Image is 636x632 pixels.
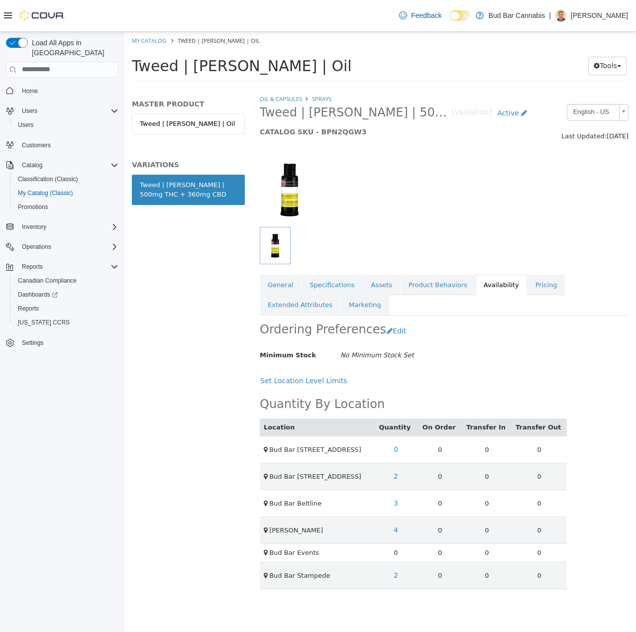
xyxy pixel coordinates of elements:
[351,243,403,264] a: Availability
[387,512,442,530] td: 0
[18,139,118,151] span: Customers
[18,85,118,97] span: Home
[293,530,338,557] td: 0
[14,275,118,287] span: Canadian Compliance
[14,173,118,185] span: Classification (Classic)
[10,302,122,316] button: Reports
[255,392,289,399] a: Quantity
[145,441,237,448] span: Bud Bar [STREET_ADDRESS]
[10,172,122,186] button: Classification (Classic)
[10,186,122,200] button: My Catalog (Classic)
[18,105,118,117] span: Users
[338,530,387,557] td: 0
[338,405,387,431] td: 0
[14,316,74,328] a: [US_STATE] CCRS
[18,121,33,129] span: Users
[145,495,199,502] span: [PERSON_NAME]
[276,243,351,264] a: Product Behaviors
[395,5,445,25] a: Feedback
[18,336,118,349] span: Settings
[28,38,118,58] span: Load All Apps in [GEOGRAPHIC_DATA]
[18,221,50,233] button: Inventory
[338,485,387,512] td: 0
[391,392,438,399] a: Transfer Out
[2,104,122,118] button: Users
[387,530,442,557] td: 0
[22,161,42,169] span: Catalog
[387,458,442,485] td: 0
[135,120,195,195] img: 150
[18,105,41,117] button: Users
[18,241,118,253] span: Operations
[14,187,118,199] span: My Catalog (Classic)
[403,243,441,264] a: Pricing
[18,261,118,273] span: Reports
[450,10,471,21] input: Dark Mode
[262,290,287,309] button: Edit
[387,405,442,431] td: 0
[264,409,279,427] a: 0
[14,303,118,315] span: Reports
[188,63,207,71] a: Sprays
[264,435,279,454] a: 2
[216,263,265,284] a: Marketing
[443,73,491,88] span: English - US
[216,319,290,327] i: No Minimum Stock Set
[145,468,197,475] span: Bud Bar Beltline
[298,392,333,399] a: On Order
[22,339,43,347] span: Settings
[14,119,37,131] a: Users
[14,119,118,131] span: Users
[145,414,237,421] span: Bud Bar [STREET_ADDRESS]
[18,139,55,151] a: Customers
[14,275,81,287] a: Canadian Compliance
[18,85,42,97] a: Home
[22,223,46,231] span: Inventory
[2,138,122,152] button: Customers
[482,101,504,108] span: [DATE]
[14,201,118,213] span: Promotions
[2,220,122,234] button: Inventory
[18,221,118,233] span: Inventory
[6,80,118,376] nav: Complex example
[489,9,545,21] p: Bud Bar Cannabis
[387,485,442,512] td: 0
[145,540,206,547] span: Bud Bar Stampede
[14,289,118,301] span: Dashboards
[437,101,482,108] span: Last Updated:
[10,118,122,132] button: Users
[135,63,178,71] a: Oil & Capsules
[338,512,387,530] td: 0
[135,243,177,264] a: General
[135,365,260,380] h2: Quantity By Location
[18,337,47,349] a: Settings
[135,319,192,327] span: Minimum Stock
[18,203,48,211] span: Promotions
[387,431,442,458] td: 0
[442,72,504,89] a: English - US
[135,96,408,105] h5: CATALOG SKU - BPN2QGW3
[2,260,122,274] button: Reports
[18,277,77,285] span: Canadian Compliance
[411,10,441,20] span: Feedback
[14,289,62,301] a: Dashboards
[14,303,43,315] a: Reports
[249,512,293,530] td: 0
[264,534,279,553] a: 2
[571,9,628,21] p: [PERSON_NAME]
[139,391,172,401] button: Location
[293,405,338,431] td: 0
[293,431,338,458] td: 0
[18,159,46,171] button: Catalog
[10,274,122,288] button: Canadian Compliance
[18,159,118,171] span: Catalog
[22,87,38,95] span: Home
[18,189,73,197] span: My Catalog (Classic)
